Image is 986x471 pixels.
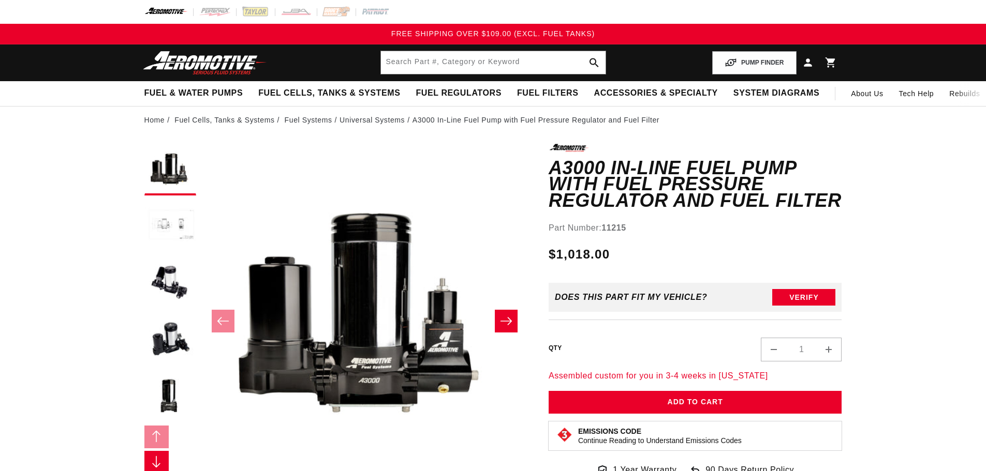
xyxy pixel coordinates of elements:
[413,114,659,126] li: A3000 In-Line Fuel Pump with Fuel Pressure Regulator and Fuel Filter
[578,427,641,435] strong: Emissions Code
[140,51,270,75] img: Aeromotive
[555,293,708,302] div: Does This part fit My vehicle?
[517,88,579,99] span: Fuel Filters
[949,88,980,99] span: Rebuilds
[381,51,606,74] input: Search by Part Number, Category or Keyword
[549,221,842,235] div: Part Number:
[726,81,827,105] summary: System Diagrams
[899,88,934,99] span: Tech Help
[851,89,883,98] span: About Us
[285,114,332,126] a: Fuel Systems
[594,88,718,99] span: Accessories & Specialty
[144,144,196,195] button: Load image 1 in gallery view
[601,223,626,232] strong: 11215
[578,436,742,445] p: Continue Reading to Understand Emissions Codes
[586,81,726,105] summary: Accessories & Specialty
[144,88,243,99] span: Fuel & Water Pumps
[733,88,819,99] span: System Diagrams
[144,371,196,423] button: Load image 5 in gallery view
[144,114,165,126] a: Home
[549,245,610,264] span: $1,018.00
[251,81,408,105] summary: Fuel Cells, Tanks & Systems
[712,51,796,74] button: PUMP FINDER
[549,160,842,209] h1: A3000 In-Line Fuel Pump with Fuel Pressure Regulator and Fuel Filter
[549,344,562,353] label: QTY
[144,257,196,309] button: Load image 3 in gallery view
[408,81,509,105] summary: Fuel Regulators
[549,369,842,383] p: Assembled custom for you in 3-4 weeks in [US_STATE]
[578,427,742,445] button: Emissions CodeContinue Reading to Understand Emissions Codes
[144,114,842,126] nav: breadcrumbs
[144,426,169,448] button: Slide left
[843,81,891,106] a: About Us
[340,114,413,126] li: Universal Systems
[144,314,196,366] button: Load image 4 in gallery view
[509,81,586,105] summary: Fuel Filters
[495,310,518,332] button: Slide right
[416,88,501,99] span: Fuel Regulators
[144,201,196,252] button: Load image 2 in gallery view
[137,81,251,105] summary: Fuel & Water Pumps
[583,51,606,74] button: search button
[174,114,282,126] li: Fuel Cells, Tanks & Systems
[891,81,942,106] summary: Tech Help
[772,289,835,306] button: Verify
[212,310,234,332] button: Slide left
[391,29,595,38] span: FREE SHIPPING OVER $109.00 (EXCL. FUEL TANKS)
[258,88,400,99] span: Fuel Cells, Tanks & Systems
[549,391,842,414] button: Add to Cart
[556,427,573,443] img: Emissions code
